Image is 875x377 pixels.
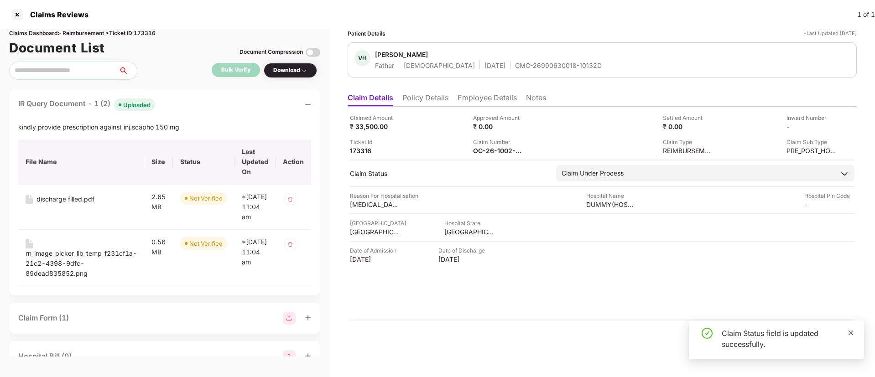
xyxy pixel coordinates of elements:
[473,122,523,131] div: ₹ 0.00
[305,353,311,359] span: plus
[473,114,523,122] div: Approved Amount
[562,168,624,178] div: Claim Under Process
[26,248,137,279] div: rn_image_picker_lib_temp_f231cf1a-21c2-4398-9dfc-89dead835852.png
[350,246,400,255] div: Date of Admission
[283,237,297,252] img: svg+xml;base64,PHN2ZyB4bWxucz0iaHR0cDovL3d3dy53My5vcmcvMjAwMC9zdmciIHdpZHRoPSIzMiIgaGVpZ2h0PSIzMi...
[276,139,311,185] th: Action
[283,192,297,207] img: svg+xml;base64,PHN2ZyB4bWxucz0iaHR0cDovL3d3dy53My5vcmcvMjAwMC9zdmciIHdpZHRoPSIzMiIgaGVpZ2h0PSIzMi...
[189,194,223,203] div: Not Verified
[663,146,713,155] div: REIMBURSEMENT
[151,237,166,257] div: 0.56 MB
[848,330,854,336] span: close
[702,328,713,339] span: check-circle
[306,45,320,60] img: svg+xml;base64,PHN2ZyBpZD0iVG9nZ2xlLTMyeDMyIiB4bWxucz0iaHR0cDovL3d3dy53My5vcmcvMjAwMC9zdmciIHdpZH...
[305,101,311,108] span: minus
[36,194,94,204] div: discharge filled.pdf
[18,351,72,362] div: Hospital Bill (0)
[300,67,307,74] img: svg+xml;base64,PHN2ZyBpZD0iRHJvcGRvd24tMzJ4MzIiIHhtbG5zPSJodHRwOi8vd3d3LnczLm9yZy8yMDAwL3N2ZyIgd2...
[144,139,173,185] th: Size
[722,328,853,350] div: Claim Status field is updated successfully.
[526,93,546,106] li: Notes
[350,146,400,155] div: 173316
[350,200,400,209] div: [MEDICAL_DATA] secondary to chronic plaque [MEDICAL_DATA]
[804,191,854,200] div: Hospital Pin Code
[804,200,854,209] div: -
[350,191,418,200] div: Reason For Hospitalisation
[484,61,505,70] div: [DATE]
[350,114,400,122] div: Claimed Amount
[348,93,393,106] li: Claim Details
[18,139,144,185] th: File Name
[663,138,713,146] div: Claim Type
[221,66,250,74] div: Bulk Verify
[151,192,166,212] div: 2.65 MB
[26,195,33,204] img: svg+xml;base64,PHN2ZyB4bWxucz0iaHR0cDovL3d3dy53My5vcmcvMjAwMC9zdmciIHdpZHRoPSIxNiIgaGVpZ2h0PSIyMC...
[375,61,394,70] div: Father
[857,10,875,20] div: 1 of 1
[242,192,268,222] div: *[DATE] 11:04 am
[350,122,400,131] div: ₹ 33,500.00
[663,114,713,122] div: Settled Amount
[786,122,837,131] div: -
[9,29,320,38] div: Claims Dashboard > Reimbursement > Ticket ID 173316
[350,227,400,236] div: [GEOGRAPHIC_DATA]
[350,138,400,146] div: Ticket Id
[375,50,428,59] div: [PERSON_NAME]
[840,169,849,178] img: downArrowIcon
[283,312,296,325] img: svg+xml;base64,PHN2ZyBpZD0iR3JvdXBfMjg4MTMiIGRhdGEtbmFtZT0iR3JvdXAgMjg4MTMiIHhtbG5zPSJodHRwOi8vd3...
[786,146,837,155] div: PRE_POST_HOSPITALIZATION_REIMBURSEMENT
[473,138,523,146] div: Claim Number
[234,139,276,185] th: Last Updated On
[663,122,713,131] div: ₹ 0.00
[242,237,268,267] div: *[DATE] 11:04 am
[786,138,837,146] div: Claim Sub Type
[118,62,137,80] button: search
[189,239,223,248] div: Not Verified
[803,29,857,38] div: *Last Updated [DATE]
[586,200,636,209] div: DUMMY(HOSPITAL CONFIRMATION WHETHER NETWORK OR NON-NETWORK)
[273,66,307,75] div: Download
[515,61,602,70] div: GMC-26990630018-10132D
[173,139,234,185] th: Status
[9,38,105,58] h1: Document List
[118,67,137,74] span: search
[438,255,489,263] div: [DATE]
[586,191,636,200] div: Hospital Name
[444,227,495,236] div: [GEOGRAPHIC_DATA]
[444,219,495,227] div: Hospital State
[240,48,303,57] div: Document Compression
[786,114,837,122] div: Inward Number
[458,93,517,106] li: Employee Details
[18,98,155,111] div: IR Query Document - 1 (2)
[348,29,385,38] div: Patient Details
[26,239,33,248] img: svg+xml;base64,PHN2ZyB4bWxucz0iaHR0cDovL3d3dy53My5vcmcvMjAwMC9zdmciIHdpZHRoPSIxNiIgaGVpZ2h0PSIyMC...
[350,169,547,178] div: Claim Status
[305,315,311,321] span: plus
[404,61,475,70] div: [DEMOGRAPHIC_DATA]
[18,312,69,324] div: Claim Form (1)
[123,100,151,109] div: Uploaded
[350,255,400,263] div: [DATE]
[25,10,89,19] div: Claims Reviews
[438,246,489,255] div: Date of Discharge
[354,50,370,66] div: VH
[283,350,296,363] img: svg+xml;base64,PHN2ZyBpZD0iR3JvdXBfMjg4MTMiIGRhdGEtbmFtZT0iR3JvdXAgMjg4MTMiIHhtbG5zPSJodHRwOi8vd3...
[402,93,448,106] li: Policy Details
[473,146,523,155] div: OC-26-1002-8403-00460797
[18,122,311,132] div: kindly provide prescription against inj.scapho 150 mg
[350,219,406,227] div: [GEOGRAPHIC_DATA]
